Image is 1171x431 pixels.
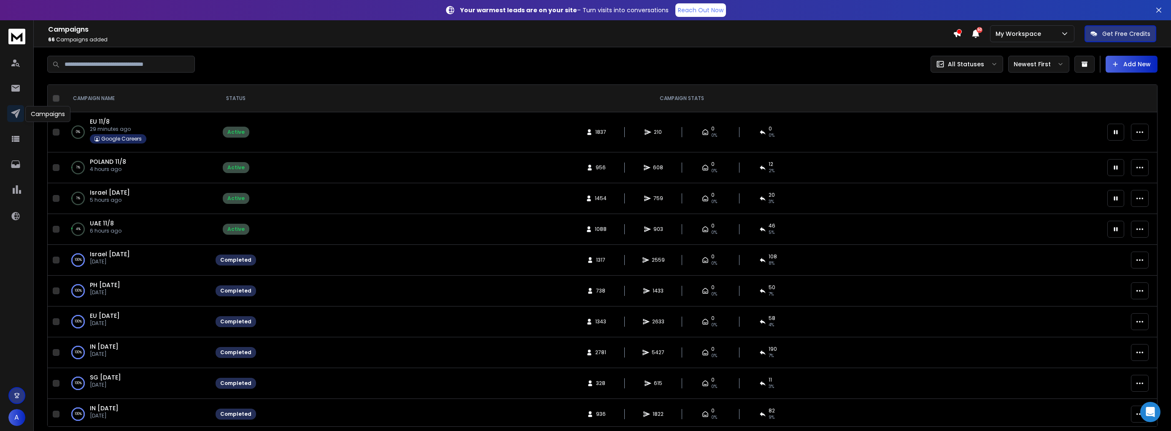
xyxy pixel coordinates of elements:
p: [DATE] [90,258,130,265]
span: 1433 [653,287,664,294]
div: Completed [220,318,251,325]
p: Google Careers [101,136,142,142]
button: A [8,409,25,426]
span: 1837 [595,129,606,136]
span: 1822 [653,411,664,417]
p: 0 % [76,128,80,136]
span: 5 % [769,229,774,236]
p: 4 hours ago [90,166,126,173]
span: 956 [596,164,606,171]
span: 0 [711,253,715,260]
a: Israel [DATE] [90,188,130,197]
p: Get Free Credits [1102,30,1150,38]
span: 66 [48,36,55,43]
p: 100 % [75,379,82,388]
p: My Workspace [996,30,1044,38]
span: 1317 [596,257,605,263]
span: 7 % [769,352,774,359]
div: Campaigns [25,106,70,122]
td: 100%Israel [DATE][DATE] [63,245,210,276]
span: 2559 [652,257,665,263]
span: Israel [DATE] [90,250,130,258]
p: 100 % [75,348,82,357]
span: 2 % [769,168,774,174]
span: 0% [711,322,717,328]
div: Completed [220,287,251,294]
span: 0% [711,260,717,267]
div: Completed [220,380,251,387]
p: 29 minutes ago [90,126,146,133]
div: Active [227,195,245,202]
span: SG [DATE] [90,373,121,382]
span: 3 % [769,383,774,390]
div: Completed [220,411,251,417]
span: 1343 [595,318,606,325]
div: Active [227,164,245,171]
span: 11 [769,377,772,383]
span: 759 [653,195,663,202]
a: IN [DATE] [90,404,119,412]
p: [DATE] [90,320,120,327]
td: 100%IN [DATE][DATE] [63,337,210,368]
span: 0 [711,346,715,352]
span: 20 [769,192,775,198]
span: 108 [769,253,777,260]
span: 2633 [652,318,664,325]
p: 100 % [75,287,82,295]
span: 3 % [769,198,774,205]
span: 0 [711,315,715,322]
span: 50 [977,27,982,33]
a: IN [DATE] [90,342,119,351]
p: 1 % [76,194,80,203]
span: 1088 [595,226,607,233]
span: 2781 [595,349,606,356]
span: UAE 11/8 [90,219,114,228]
span: 328 [596,380,605,387]
span: 0 [711,284,715,291]
span: 0% [711,168,717,174]
p: All Statuses [948,60,984,68]
span: 0% [711,291,717,298]
th: CAMPAIGN STATS [261,85,1102,112]
td: 1%Israel [DATE]5 hours ago [63,183,210,214]
span: 0% [711,414,717,421]
span: 0 [711,161,715,168]
span: EU [DATE] [90,312,120,320]
td: 1%POLAND 11/84 hours ago [63,152,210,183]
div: Active [227,129,245,136]
a: PH [DATE] [90,281,120,289]
a: EU 11/8 [90,117,110,126]
span: 0 % [769,132,774,139]
span: 12 [769,161,773,168]
span: 936 [596,411,606,417]
p: 1 % [76,163,80,172]
p: 4 % [76,225,81,233]
span: 7 % [769,291,774,298]
button: Add New [1106,56,1158,73]
span: 0% [711,229,717,236]
span: 58 [769,315,775,322]
span: 0% [711,198,717,205]
p: – Turn visits into conversations [460,6,669,14]
span: 0% [711,132,717,139]
h1: Campaigns [48,24,953,35]
div: Completed [220,349,251,356]
td: 100%IN [DATE][DATE] [63,399,210,430]
span: 0 [711,377,715,383]
div: Open Intercom Messenger [1140,402,1160,422]
span: 0% [711,352,717,359]
th: STATUS [210,85,261,112]
span: 210 [654,129,662,136]
a: POLAND 11/8 [90,157,126,166]
p: [DATE] [90,289,120,296]
div: Active [227,226,245,233]
strong: Your warmest leads are on your site [460,6,577,14]
p: 6 hours ago [90,228,121,234]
